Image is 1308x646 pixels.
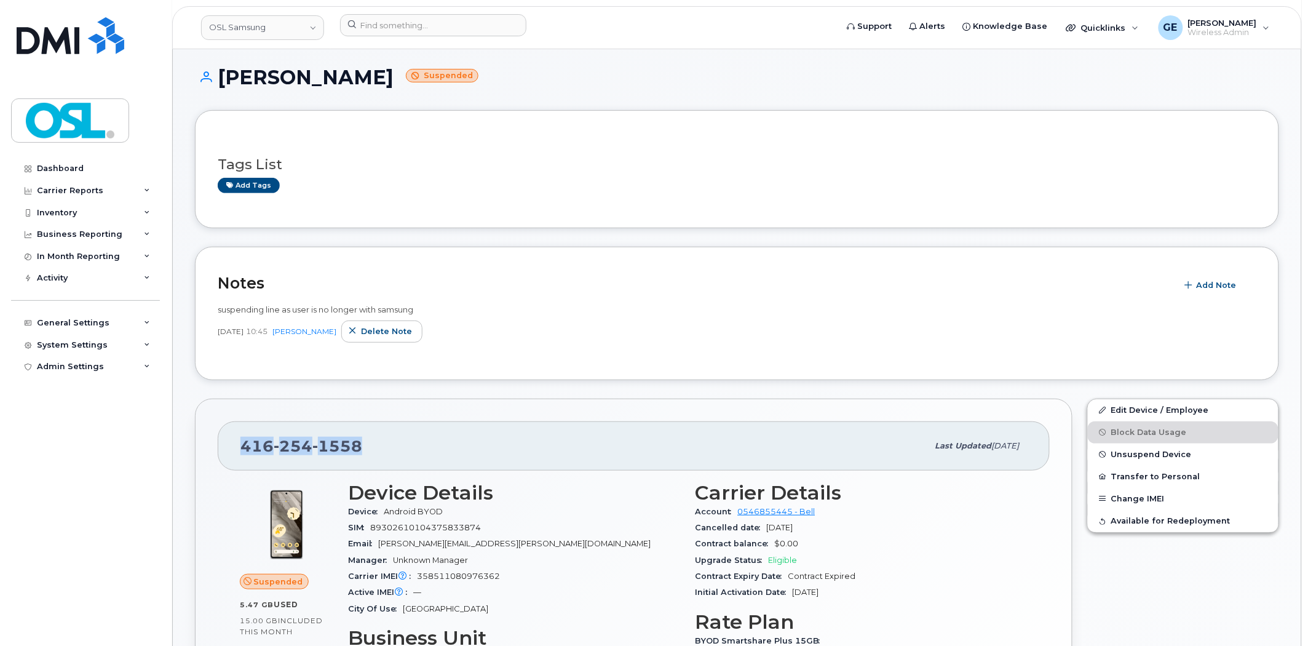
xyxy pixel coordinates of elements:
span: [DATE] [767,523,793,532]
button: Delete note [341,321,422,343]
a: OSL Samsung [201,15,324,40]
span: Support [858,20,892,33]
a: [PERSON_NAME] [272,327,336,336]
div: Gregory Easton [1150,15,1278,40]
h3: Carrier Details [696,482,1028,504]
span: City Of Use [348,604,403,613]
span: suspending line as user is no longer with samsung [218,305,413,314]
span: Carrier IMEI [348,572,417,581]
a: Support [839,14,901,39]
input: Find something... [340,14,526,36]
span: 5.47 GB [240,600,274,609]
span: Email [348,539,378,548]
span: Last updated [935,441,992,450]
span: Knowledge Base [973,20,1048,33]
span: Device [348,507,384,516]
span: 10:45 [246,326,268,337]
span: Contract Expired [788,572,856,581]
span: Unsuspend Device [1111,450,1192,459]
a: Alerts [901,14,954,39]
span: [PERSON_NAME] [1188,18,1257,28]
span: 358511080976362 [417,572,500,581]
div: Quicklinks [1058,15,1147,40]
span: Unknown Manager [393,556,468,565]
button: Block Data Usage [1088,421,1278,444]
span: 89302610104375833874 [370,523,481,532]
h3: Rate Plan [696,611,1028,633]
span: 15.00 GB [240,616,278,625]
span: [DATE] [992,441,1020,450]
h2: Notes [218,274,1171,292]
button: Transfer to Personal [1088,466,1278,488]
span: Initial Activation Date [696,588,793,597]
span: Account [696,507,738,516]
a: Knowledge Base [954,14,1056,39]
button: Unsuspend Device [1088,444,1278,466]
span: Alerts [920,20,946,33]
a: 0546855445 - Bell [738,507,815,516]
span: Add Note [1197,279,1237,291]
span: 1558 [312,437,362,455]
button: Change IMEI [1088,488,1278,510]
a: Edit Device / Employee [1088,399,1278,421]
span: Delete note [361,325,412,337]
img: unnamed.png [250,488,323,562]
a: Add tags [218,178,280,193]
h3: Device Details [348,482,681,504]
span: [DATE] [218,326,244,337]
span: 254 [274,437,312,455]
span: Contract balance [696,539,775,548]
span: GE [1163,20,1178,35]
span: [DATE] [793,588,819,597]
span: Suspended [254,576,303,588]
span: 416 [240,437,362,455]
span: Android BYOD [384,507,443,516]
span: Upgrade Status [696,556,769,565]
span: SIM [348,523,370,532]
span: Quicklinks [1081,23,1126,33]
button: Available for Redeployment [1088,510,1278,532]
span: Contract Expiry Date [696,572,788,581]
span: Active IMEI [348,588,413,597]
span: Cancelled date [696,523,767,532]
span: Available for Redeployment [1111,517,1231,526]
button: Add Note [1177,274,1247,297]
small: Suspended [406,69,478,83]
span: Wireless Admin [1188,28,1257,38]
span: — [413,588,421,597]
h1: [PERSON_NAME] [195,66,1279,88]
span: [PERSON_NAME][EMAIL_ADDRESS][PERSON_NAME][DOMAIN_NAME] [378,539,651,548]
span: used [274,600,298,609]
h3: Tags List [218,157,1256,172]
span: Eligible [769,556,798,565]
span: Manager [348,556,393,565]
span: included this month [240,616,323,636]
span: BYOD Smartshare Plus 15GB [696,636,826,645]
span: $0.00 [775,539,799,548]
span: [GEOGRAPHIC_DATA] [403,604,488,613]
